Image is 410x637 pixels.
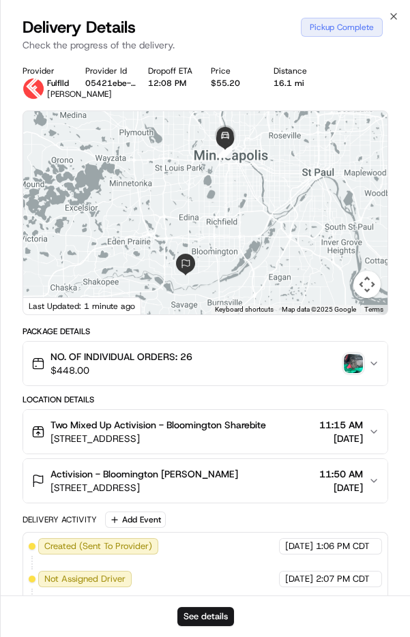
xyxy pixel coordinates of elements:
span: Two Mixed Up Activision - Bloomington Sharebite [50,418,266,432]
span: Fulflld [47,78,69,89]
span: Not Assigned Driver [44,573,126,585]
a: Open this area in Google Maps (opens a new window) [27,297,72,314]
input: Clear [35,87,225,102]
div: 16.1 mi [274,78,325,89]
img: 1736555255976-a54dd68f-1ca7-489b-9aae-adbdc363a1c4 [14,130,38,154]
span: API Documentation [129,197,219,211]
a: Powered byPylon [96,230,165,241]
span: Map data ©2025 Google [282,306,356,313]
div: Provider [23,65,74,76]
div: Delivery Activity [23,514,97,525]
span: [STREET_ADDRESS] [50,432,266,445]
span: 11:15 AM [319,418,363,432]
img: Google [27,297,72,314]
div: Dropoff ETA [148,65,200,76]
span: Activision - Bloomington [PERSON_NAME] [50,467,238,481]
button: NO. OF INDIVIDUAL ORDERS: 26$448.00photo_proof_of_pickup image [23,342,387,385]
span: Knowledge Base [27,197,104,211]
div: Provider Id [85,65,137,76]
span: [DATE] [319,481,363,494]
div: Price [211,65,263,76]
button: See details [177,607,234,626]
div: Package Details [23,326,388,337]
button: Activision - Bloomington [PERSON_NAME][STREET_ADDRESS]11:50 AM[DATE] [23,459,387,503]
img: photo_proof_of_pickup image [344,354,363,373]
button: Map camera controls [353,271,381,298]
img: Nash [14,13,41,40]
p: Welcome 👋 [14,54,248,76]
div: 12:08 PM [148,78,200,89]
a: Terms (opens in new tab) [364,306,383,313]
img: profile_Fulflld_OnFleet_Thistle_SF.png [23,78,44,100]
span: [PERSON_NAME] [47,89,112,100]
div: We're available if you need us! [46,143,173,154]
span: Created (Sent To Provider) [44,540,152,552]
span: 11:50 AM [319,467,363,481]
div: Start new chat [46,130,224,143]
span: Delivery Details [23,16,136,38]
div: Last Updated: 1 minute ago [23,297,141,314]
div: Location Details [23,394,388,405]
span: $448.00 [50,364,192,377]
a: 💻API Documentation [110,192,224,216]
span: [STREET_ADDRESS] [50,481,238,494]
p: Check the progress of the delivery. [23,38,388,52]
a: 📗Knowledge Base [8,192,110,216]
span: [DATE] [319,432,363,445]
div: 💻 [115,198,126,209]
span: 2:07 PM CDT [316,573,370,585]
button: Keyboard shortcuts [215,305,274,314]
span: Pylon [136,231,165,241]
span: NO. OF INDIVIDUAL ORDERS: 26 [50,350,192,364]
div: Distance [274,65,325,76]
button: Add Event [105,512,166,528]
div: $55.20 [211,78,263,89]
div: 📗 [14,198,25,209]
span: 1:06 PM CDT [316,540,370,552]
button: 05421ebe-b957-6ea3-adae-2e4d66a31516 [85,78,137,89]
button: Start new chat [232,134,248,150]
span: [DATE] [285,540,313,552]
button: Two Mixed Up Activision - Bloomington Sharebite[STREET_ADDRESS]11:15 AM[DATE] [23,410,387,454]
span: [DATE] [285,573,313,585]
